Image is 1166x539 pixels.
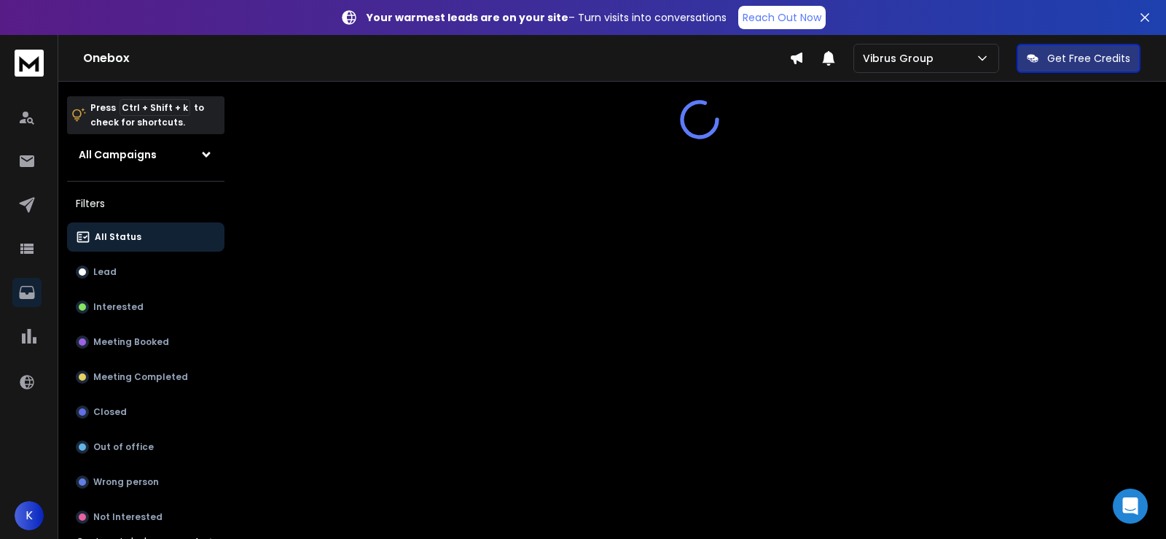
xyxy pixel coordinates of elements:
button: K [15,501,44,530]
strong: Your warmest leads are on your site [367,10,568,25]
p: Meeting Completed [93,371,188,383]
button: Interested [67,292,224,322]
p: Lead [93,266,117,278]
p: Reach Out Now [743,10,821,25]
p: All Status [95,231,141,243]
button: All Status [67,222,224,252]
button: Wrong person [67,468,224,497]
button: Out of office [67,433,224,462]
div: Open Intercom Messenger [1113,489,1148,524]
img: logo [15,50,44,77]
p: Closed [93,406,127,418]
button: All Campaigns [67,140,224,169]
h1: Onebox [83,50,789,67]
p: Press to check for shortcuts. [90,101,204,130]
h3: Filters [67,193,224,214]
p: Out of office [93,441,154,453]
p: Wrong person [93,476,159,488]
p: Not Interested [93,511,163,523]
p: Meeting Booked [93,336,169,348]
a: Reach Out Now [738,6,826,29]
h1: All Campaigns [79,147,157,162]
p: Vibrus Group [863,51,939,66]
p: – Turn visits into conversations [367,10,727,25]
button: Lead [67,257,224,287]
button: Not Interested [67,503,224,532]
p: Interested [93,301,144,313]
button: Closed [67,398,224,427]
span: Ctrl + Shift + k [120,99,190,116]
button: Meeting Booked [67,327,224,357]
button: Meeting Completed [67,362,224,392]
p: Get Free Credits [1047,51,1130,66]
button: Get Free Credits [1017,44,1140,73]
